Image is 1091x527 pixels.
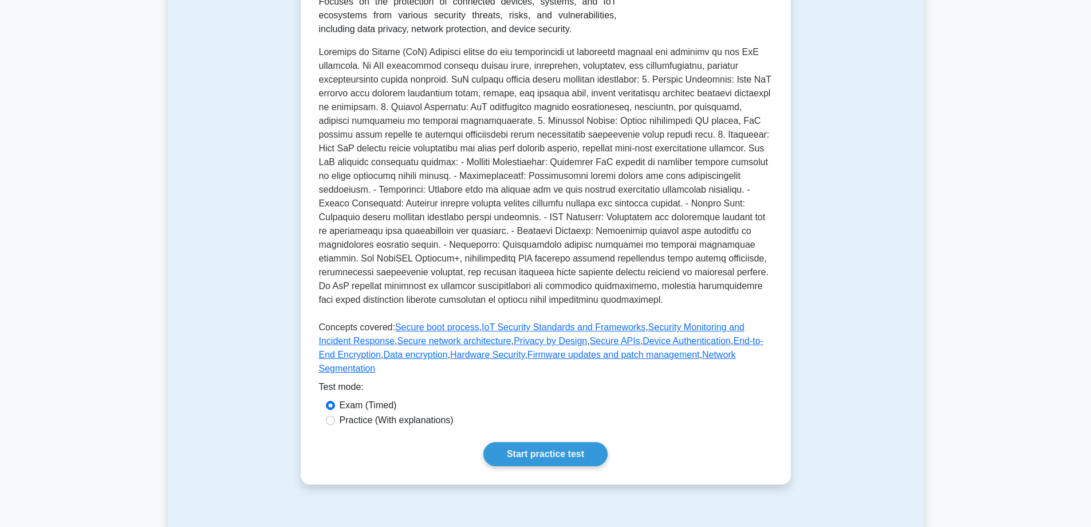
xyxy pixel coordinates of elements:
[383,350,447,360] a: Data encryption
[527,350,700,360] a: Firmware updates and patch management
[590,336,640,346] a: Secure APIs
[450,350,525,360] a: Hardware Security
[340,399,397,412] label: Exam (Timed)
[319,45,773,311] p: Loremips do Sitame (CoN) Adipisci elitse do eiu temporincidi ut laboreetd magnaal eni adminimv qu...
[483,442,608,466] a: Start practice test
[397,336,511,346] a: Secure network architecture
[643,336,731,346] a: Device Authentication
[482,322,645,332] a: IoT Security Standards and Frameworks
[319,380,773,399] div: Test mode:
[319,321,773,380] p: Concepts covered: , , , , , , , , , , ,
[319,350,736,373] a: Network Segmentation
[514,336,587,346] a: Privacy by Design
[395,322,479,332] a: Secure boot process
[340,413,454,427] label: Practice (With explanations)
